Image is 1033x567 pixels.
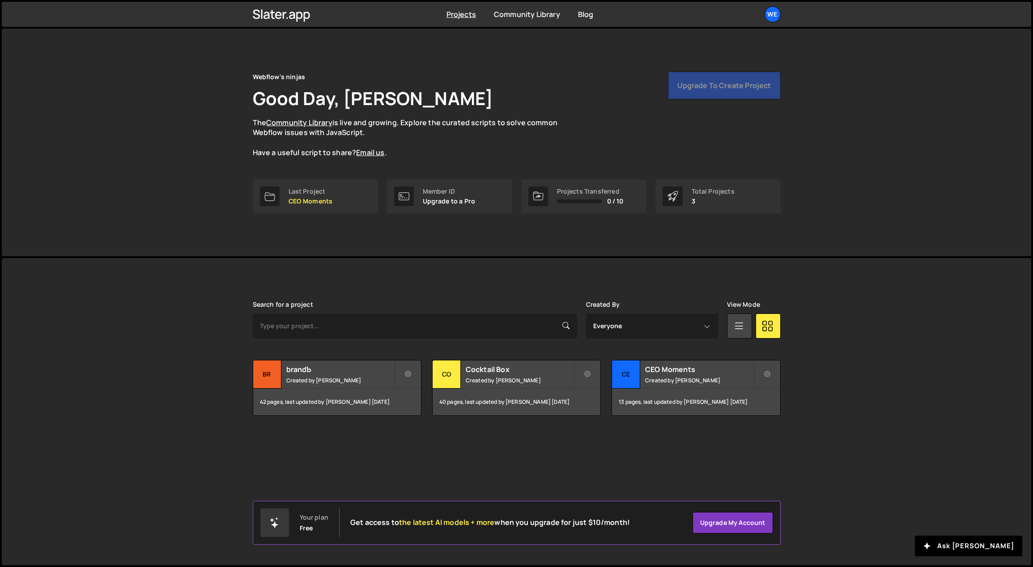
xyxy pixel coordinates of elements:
p: Upgrade to a Pro [423,198,476,205]
div: Last Project [289,188,333,195]
a: Blog [578,9,594,19]
h2: CEO Moments [645,364,753,374]
small: Created by [PERSON_NAME] [466,377,574,384]
label: Created By [586,301,620,308]
span: 0 / 10 [607,198,624,205]
div: Co [433,360,461,389]
div: Total Projects [692,188,735,195]
h1: Good Day, [PERSON_NAME] [253,86,493,110]
a: CE CEO Moments Created by [PERSON_NAME] 13 pages, last updated by [PERSON_NAME] [DATE] [612,360,780,416]
p: The is live and growing. Explore the curated scripts to solve common Webflow issues with JavaScri... [253,118,575,158]
p: CEO Moments [289,198,333,205]
h2: brandЪ [286,364,394,374]
input: Type your project... [253,313,577,339]
a: Email us [356,148,384,157]
div: Your plan [300,514,328,521]
div: br [253,360,281,389]
div: Projects Transferred [557,188,624,195]
span: the latest AI models + more [399,517,494,527]
small: Created by [PERSON_NAME] [645,377,753,384]
div: 40 pages, last updated by [PERSON_NAME] [DATE] [433,389,600,415]
a: Co Cocktail Box Created by [PERSON_NAME] 40 pages, last updated by [PERSON_NAME] [DATE] [432,360,601,416]
div: Webflow's ninjas [253,72,306,82]
h2: Cocktail Box [466,364,574,374]
a: Community Library [266,118,332,127]
label: Search for a project [253,301,313,308]
div: Member ID [423,188,476,195]
div: 13 pages, last updated by [PERSON_NAME] [DATE] [612,389,780,415]
h2: Get access to when you upgrade for just $10/month! [350,518,630,527]
a: We [765,6,781,22]
a: Projects [446,9,476,19]
label: View Mode [727,301,760,308]
div: CE [612,360,640,389]
a: Upgrade my account [693,512,773,533]
p: 3 [692,198,735,205]
button: Ask [PERSON_NAME] [915,536,1022,556]
div: 42 pages, last updated by [PERSON_NAME] [DATE] [253,389,421,415]
a: br brandЪ Created by [PERSON_NAME] 42 pages, last updated by [PERSON_NAME] [DATE] [253,360,421,416]
a: Community Library [494,9,560,19]
small: Created by [PERSON_NAME] [286,377,394,384]
div: Free [300,525,313,532]
a: Last Project CEO Moments [253,179,378,213]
